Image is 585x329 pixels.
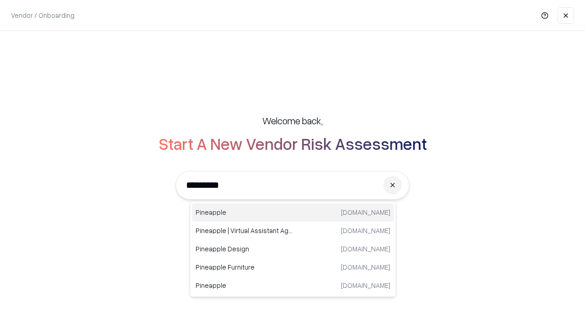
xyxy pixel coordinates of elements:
p: Vendor / Onboarding [11,11,74,20]
h5: Welcome back, [262,114,323,127]
h2: Start A New Vendor Risk Assessment [159,134,427,153]
p: [DOMAIN_NAME] [341,207,390,217]
p: Pineapple [196,281,293,290]
p: [DOMAIN_NAME] [341,226,390,235]
p: Pineapple [196,207,293,217]
p: [DOMAIN_NAME] [341,262,390,272]
p: [DOMAIN_NAME] [341,281,390,290]
p: Pineapple Design [196,244,293,254]
div: Suggestions [190,201,396,297]
p: Pineapple Furniture [196,262,293,272]
p: [DOMAIN_NAME] [341,244,390,254]
p: Pineapple | Virtual Assistant Agency [196,226,293,235]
